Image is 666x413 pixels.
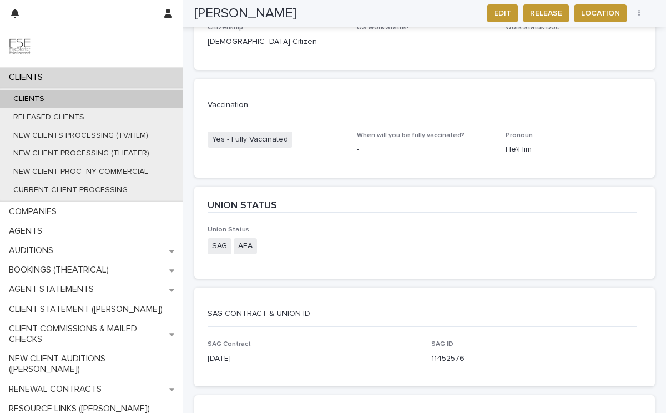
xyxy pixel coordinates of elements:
p: - [506,36,642,48]
p: CLIENTS [4,94,53,104]
p: RELEASED CLIENTS [4,113,93,122]
span: SAG [208,238,231,254]
span: Citizenship [208,24,243,31]
p: Vaccination [208,100,637,110]
button: EDIT [487,4,518,22]
p: He\Him [506,144,642,155]
p: - [357,144,493,155]
p: CLIENT COMMISSIONS & MAILED CHECKS [4,324,169,345]
p: - [357,36,493,48]
img: 9JgRvJ3ETPGCJDhvPVA5 [9,36,31,58]
span: Work Status Doc [506,24,559,31]
p: AUDITIONS [4,245,62,256]
p: NEW CLIENT PROC -NY COMMERCIAL [4,167,157,177]
h2: [PERSON_NAME] [194,6,296,22]
p: [DATE] [208,353,418,365]
p: RENEWAL CONTRACTS [4,384,110,395]
span: AEA [234,238,257,254]
p: SAG CONTRACT & UNION ID [208,309,637,319]
span: When will you be fully vaccinated? [357,132,465,139]
span: LOCATION [581,8,620,19]
h2: UNION STATUS [208,200,277,212]
p: CURRENT CLIENT PROCESSING [4,185,137,195]
p: CLIENTS [4,72,52,83]
p: AGENT STATEMENTS [4,284,103,295]
span: Yes - Fully Vaccinated [208,132,292,148]
span: RELEASE [530,8,562,19]
p: NEW CLIENT AUDITIONS ([PERSON_NAME]) [4,354,183,375]
p: 11452576 [431,353,642,365]
button: RELEASE [523,4,569,22]
p: [DEMOGRAPHIC_DATA] Citizen [208,36,344,48]
span: SAG Contract [208,341,251,347]
p: NEW CLIENT PROCESSING (THEATER) [4,149,158,158]
span: EDIT [494,8,511,19]
p: CLIENT STATEMENT ([PERSON_NAME]) [4,304,171,315]
span: Pronoun [506,132,533,139]
p: BOOKINGS (THEATRICAL) [4,265,118,275]
p: COMPANIES [4,206,65,217]
p: AGENTS [4,226,51,236]
p: NEW CLIENTS PROCESSING (TV/FILM) [4,131,157,140]
span: SAG ID [431,341,453,347]
span: US Work Status? [357,24,410,31]
span: Union Status [208,226,249,233]
button: LOCATION [574,4,627,22]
